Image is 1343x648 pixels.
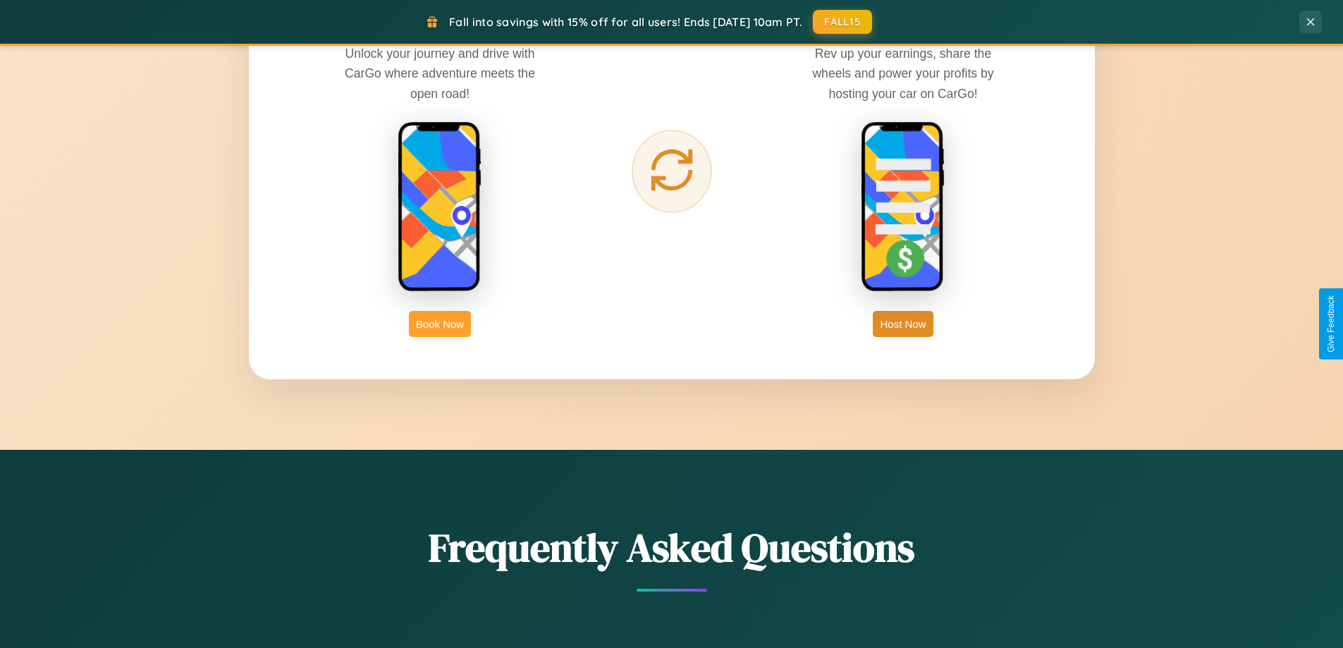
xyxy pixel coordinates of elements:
div: Give Feedback [1326,295,1336,353]
button: Host Now [873,311,933,337]
p: Rev up your earnings, share the wheels and power your profits by hosting your car on CarGo! [797,44,1009,103]
h2: Frequently Asked Questions [249,520,1095,575]
img: rent phone [398,121,482,293]
span: Fall into savings with 15% off for all users! Ends [DATE] 10am PT. [449,15,802,29]
button: Book Now [409,311,471,337]
p: Unlock your journey and drive with CarGo where adventure meets the open road! [334,44,546,103]
button: FALL15 [813,10,872,34]
img: host phone [861,121,945,293]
